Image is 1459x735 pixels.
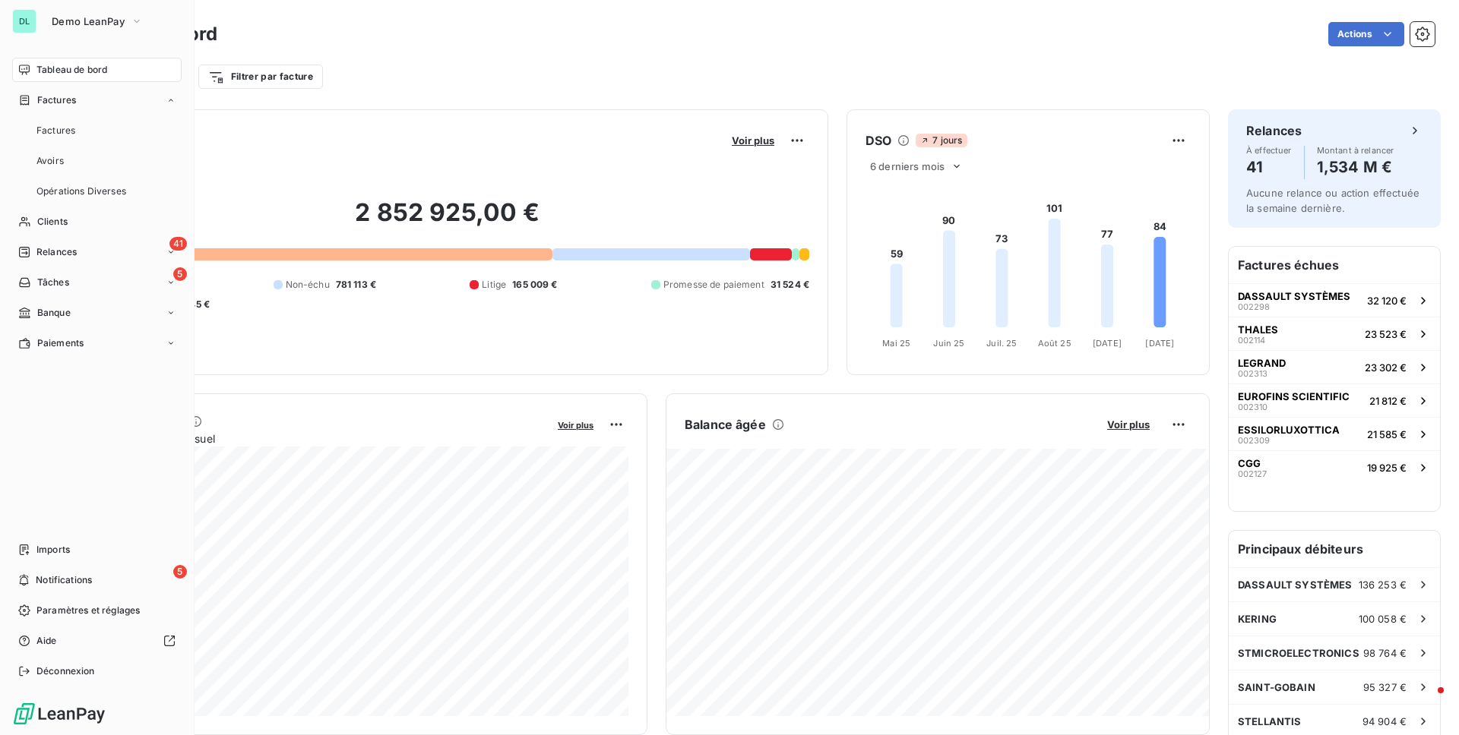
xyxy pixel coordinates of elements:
iframe: Intercom live chat [1407,683,1444,720]
span: 94 904 € [1362,715,1407,727]
span: 165 009 € [512,278,557,292]
span: 002114 [1238,336,1265,345]
span: DASSAULT SYSTÈMES [1238,290,1350,302]
span: Relances [36,245,77,259]
button: THALES00211423 523 € [1229,317,1440,350]
span: Non-échu [286,278,330,292]
h4: 1,534 M € [1317,155,1394,179]
span: 136 253 € [1359,579,1407,591]
span: 7 jours [916,134,967,147]
h6: Principaux débiteurs [1229,531,1440,567]
h4: 41 [1246,155,1292,179]
button: Actions [1328,22,1404,46]
span: Paiements [37,336,84,350]
span: Tableau de bord [36,63,107,77]
span: 32 120 € [1367,295,1407,307]
span: Déconnexion [36,664,95,678]
span: STELLANTIS [1238,715,1302,727]
span: Factures [37,93,76,107]
h6: Relances [1246,121,1302,140]
span: Aide [36,634,57,648]
button: Voir plus [553,418,598,431]
span: 002310 [1238,402,1268,412]
span: Factures [36,124,75,137]
h6: Balance âgée [685,415,766,434]
span: 002127 [1238,469,1267,478]
span: 41 [169,237,187,251]
div: DL [12,9,36,33]
h6: DSO [866,131,891,150]
span: CGG [1238,457,1261,469]
button: Filtrer par facture [198,65,323,89]
span: SAINT-GOBAIN [1238,681,1315,693]
h6: Factures échues [1229,247,1440,283]
button: Voir plus [727,134,779,147]
span: STMICROELECTRONICS [1238,647,1359,659]
span: Voir plus [1107,418,1150,431]
span: Opérations Diverses [36,185,126,198]
span: Aucune relance ou action effectuée la semaine dernière. [1246,187,1419,214]
span: THALES [1238,323,1278,336]
span: Voir plus [732,134,774,147]
span: ESSILORLUXOTTICA [1238,424,1340,436]
span: 23 523 € [1365,328,1407,340]
h2: 2 852 925,00 € [86,197,809,243]
tspan: [DATE] [1093,338,1122,349]
span: Montant à relancer [1317,146,1394,155]
span: 5 [173,267,187,281]
span: 21 585 € [1367,428,1407,440]
span: Chiffre d'affaires mensuel [86,431,547,446]
button: Voir plus [1103,418,1154,431]
span: Demo LeanPay [52,15,125,27]
tspan: Août 25 [1038,338,1071,349]
button: LEGRAND00231323 302 € [1229,350,1440,383]
tspan: Juil. 25 [986,338,1017,349]
span: 100 058 € [1359,613,1407,625]
span: 21 812 € [1369,395,1407,407]
span: 6 derniers mois [870,160,945,172]
span: 23 302 € [1365,361,1407,374]
button: EUROFINS SCIENTIFIC00231021 812 € [1229,383,1440,417]
span: Promesse de paiement [663,278,764,292]
span: 5 [173,565,187,579]
span: 95 327 € [1363,681,1407,693]
span: Notifications [36,573,92,587]
span: 19 925 € [1367,462,1407,474]
button: CGG00212719 925 € [1229,450,1440,484]
span: DASSAULT SYSTÈMES [1238,579,1353,591]
span: Avoirs [36,154,64,168]
span: À effectuer [1246,146,1292,155]
span: Clients [37,215,68,229]
span: Banque [37,306,71,320]
span: KERING [1238,613,1277,625]
span: 002313 [1238,369,1268,378]
span: 002309 [1238,436,1270,445]
span: Tâches [37,276,69,289]
span: 98 764 € [1363,647,1407,659]
a: Aide [12,629,182,653]
button: ESSILORLUXOTTICA00230921 585 € [1229,417,1440,450]
img: Logo LeanPay [12,702,106,726]
button: DASSAULT SYSTÈMES00229832 120 € [1229,283,1440,317]
tspan: Juin 25 [933,338,964,349]
span: LEGRAND [1238,357,1286,369]
span: Litige [482,278,506,292]
tspan: [DATE] [1145,338,1174,349]
span: Voir plus [558,420,593,431]
span: 002298 [1238,302,1270,311]
tspan: Mai 25 [882,338,910,349]
span: 31 524 € [771,278,809,292]
span: Imports [36,543,70,557]
span: Paramètres et réglages [36,604,140,617]
span: 781 113 € [336,278,376,292]
span: EUROFINS SCIENTIFIC [1238,390,1350,402]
